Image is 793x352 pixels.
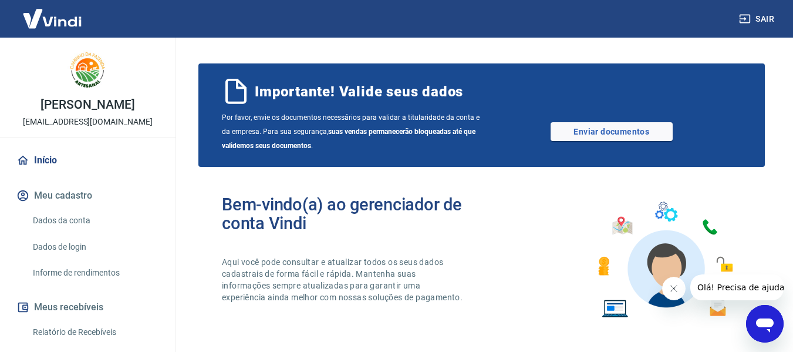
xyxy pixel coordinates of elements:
a: Informe de rendimentos [28,261,161,285]
h2: Bem-vindo(a) ao gerenciador de conta Vindi [222,195,482,233]
img: 88cfd489-ffb9-4ff3-9d54-8f81e8335bb7.jpeg [65,47,112,94]
a: Relatório de Recebíveis [28,320,161,344]
button: Sair [737,8,779,30]
img: Vindi [14,1,90,36]
a: Enviar documentos [551,122,673,141]
span: Importante! Valide seus dados [255,82,463,101]
a: Início [14,147,161,173]
img: Imagem de um avatar masculino com diversos icones exemplificando as funcionalidades do gerenciado... [588,195,741,325]
iframe: Botão para abrir a janela de mensagens [746,305,784,343]
p: Aqui você pode consultar e atualizar todos os seus dados cadastrais de forma fácil e rápida. Mant... [222,256,465,303]
a: Dados de login [28,235,161,259]
button: Meu cadastro [14,183,161,209]
iframe: Mensagem da empresa [690,274,784,300]
span: Olá! Precisa de ajuda? [7,8,99,18]
span: Por favor, envie os documentos necessários para validar a titularidade da conta e da empresa. Par... [222,110,482,153]
p: [PERSON_NAME] [41,99,134,111]
button: Meus recebíveis [14,294,161,320]
b: suas vendas permanecerão bloqueadas até que validemos seus documentos [222,128,475,150]
iframe: Fechar mensagem [662,277,686,300]
a: Dados da conta [28,209,161,233]
p: [EMAIL_ADDRESS][DOMAIN_NAME] [23,116,153,128]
